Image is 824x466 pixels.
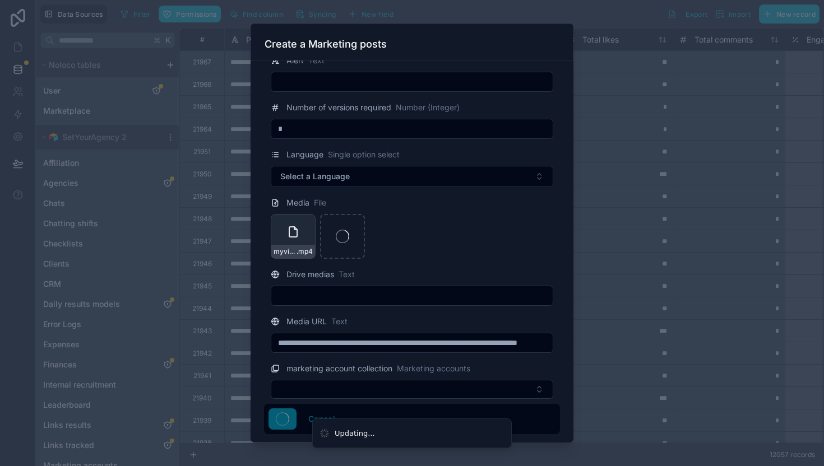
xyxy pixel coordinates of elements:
[286,197,309,208] span: Media
[397,363,470,374] span: Marketing accounts
[286,316,327,327] span: Media URL
[286,149,323,160] span: Language
[339,269,355,280] span: Text
[335,428,375,439] div: Updating...
[280,171,350,182] span: Select a Language
[396,102,460,113] span: Number (Integer)
[308,55,325,66] span: Text
[286,363,392,374] span: marketing account collection
[297,247,313,256] span: .mp4
[314,197,326,208] span: File
[271,380,553,399] button: Select Button
[286,269,334,280] span: Drive medias
[328,149,400,160] span: Single option select
[286,102,391,113] span: Number of versions required
[271,166,553,187] button: Select Button
[274,247,297,256] span: myvideo
[265,38,387,51] h3: Create a Marketing posts
[331,316,348,327] span: Text
[286,55,304,66] span: Alert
